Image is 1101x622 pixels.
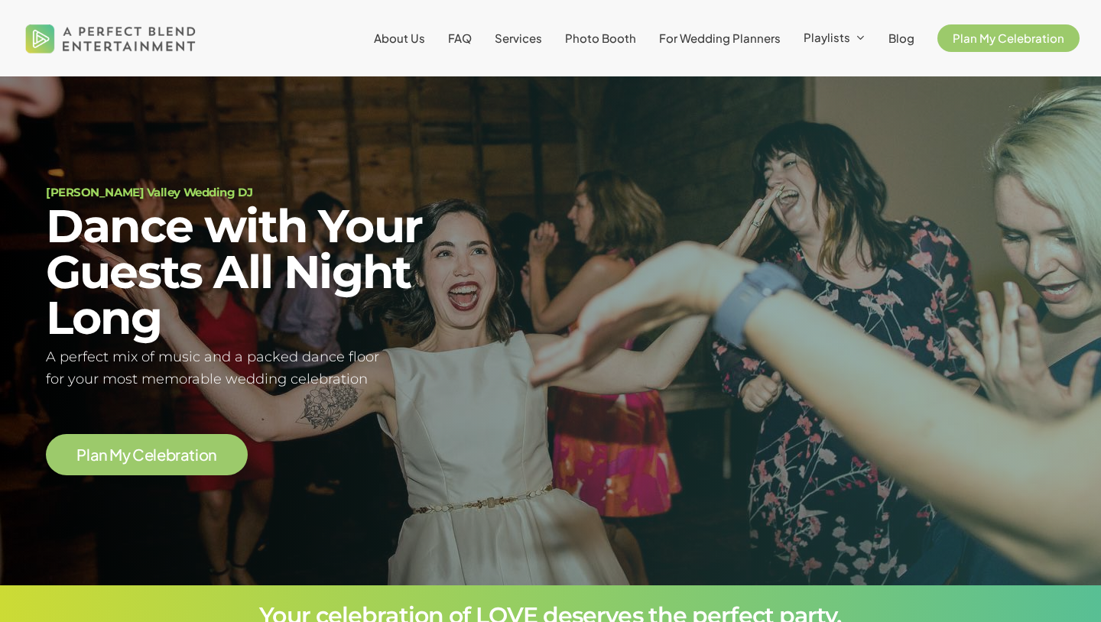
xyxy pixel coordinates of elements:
span: FAQ [448,31,472,45]
span: a [180,447,190,462]
span: Photo Booth [565,31,636,45]
span: Plan My Celebration [953,31,1064,45]
span: i [195,447,199,462]
a: For Wedding Planners [659,32,781,44]
span: o [199,447,209,462]
a: Photo Booth [565,32,636,44]
span: M [109,447,122,462]
a: About Us [374,32,425,44]
a: Blog [888,32,914,44]
span: n [99,447,108,462]
a: Services [495,32,542,44]
span: l [153,447,157,462]
h5: A perfect mix of music and a packed dance floor for your most memorable wedding celebration [46,346,531,390]
span: Services [495,31,542,45]
span: P [76,447,86,462]
a: Plan My Celebration [937,32,1080,44]
a: Plan My Celebration [76,446,217,463]
span: Blog [888,31,914,45]
span: t [189,447,195,462]
img: A Perfect Blend Entertainment [21,11,200,66]
span: C [132,447,145,462]
a: Playlists [804,31,866,45]
span: y [122,447,131,462]
span: n [208,447,217,462]
span: Playlists [804,30,850,44]
span: e [157,447,166,462]
span: a [90,447,99,462]
span: About Us [374,31,425,45]
h2: Dance with Your Guests All Night Long [46,203,531,341]
a: FAQ [448,32,472,44]
span: l [86,447,90,462]
h1: [PERSON_NAME] Valley Wedding DJ [46,186,531,198]
span: e [145,447,154,462]
span: r [175,447,180,462]
span: For Wedding Planners [659,31,781,45]
span: b [166,447,176,462]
